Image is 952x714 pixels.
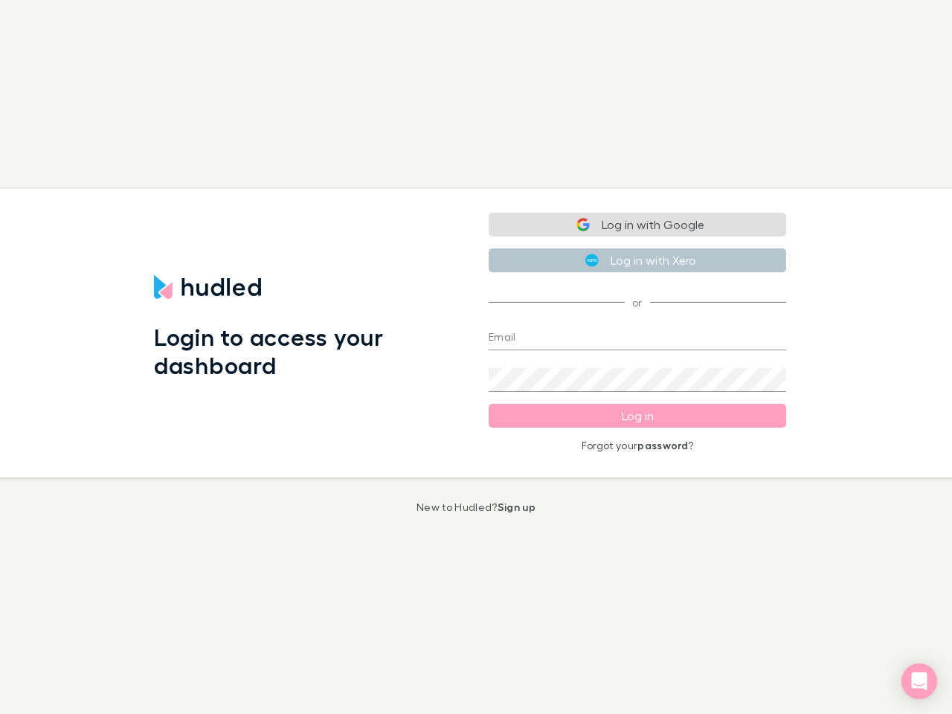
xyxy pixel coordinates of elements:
[489,213,786,237] button: Log in with Google
[576,218,590,231] img: Google logo
[489,404,786,428] button: Log in
[489,248,786,272] button: Log in with Xero
[154,323,465,380] h1: Login to access your dashboard
[489,302,786,303] span: or
[416,501,535,513] p: New to Hudled?
[498,501,535,513] a: Sign up
[489,440,786,451] p: Forgot your ?
[637,439,688,451] a: password
[154,275,261,299] img: Hudled's Logo
[901,663,937,699] div: Open Intercom Messenger
[585,254,599,267] img: Xero's logo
